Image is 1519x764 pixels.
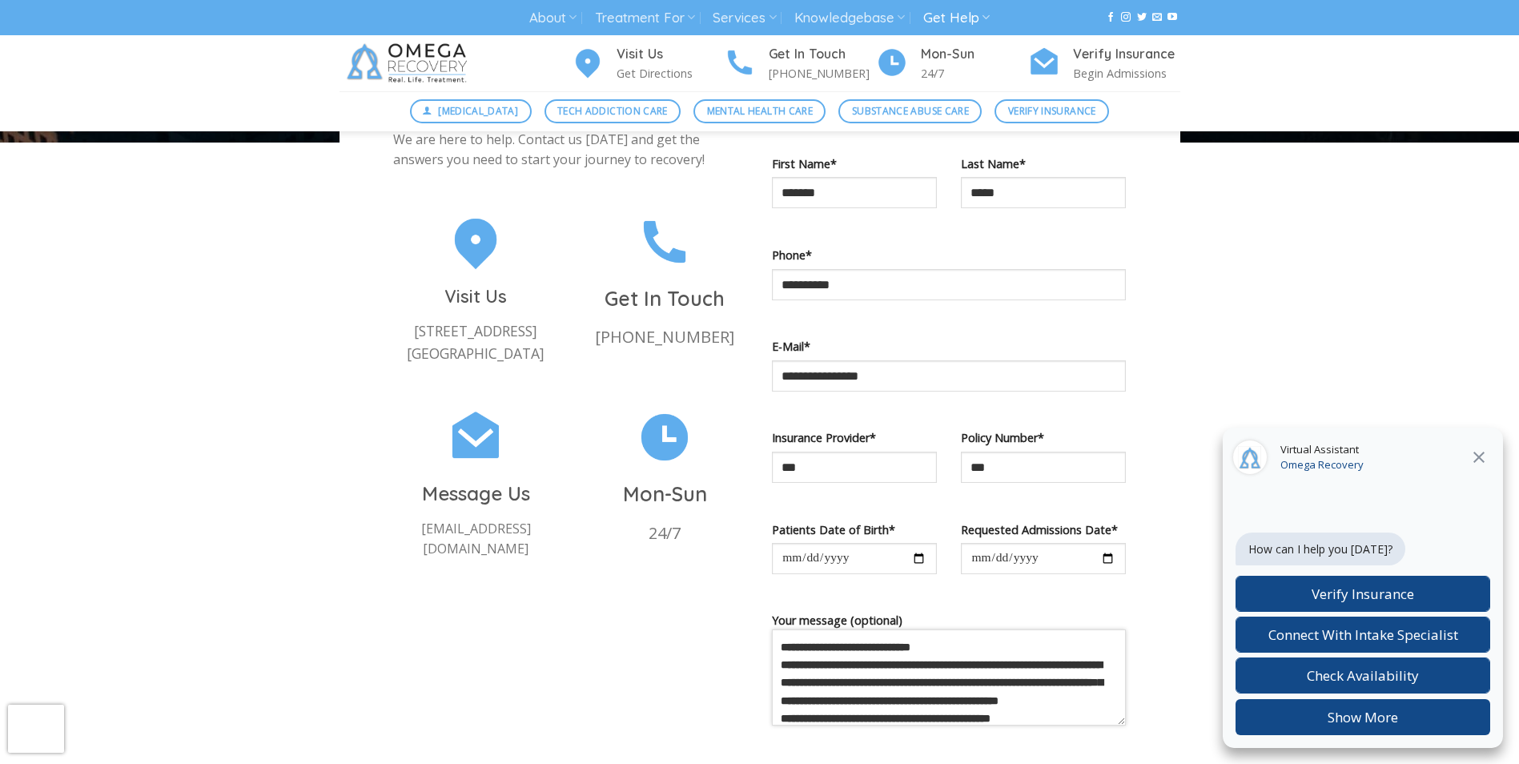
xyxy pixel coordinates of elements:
a: Verify Insurance [995,99,1109,123]
a: Follow on Twitter [1137,12,1147,23]
label: First Name* [772,155,937,173]
span: Verify Insurance [1008,103,1096,119]
a: Mental Health Care [693,99,826,123]
h4: Get In Touch [769,44,876,65]
a: Visit Us [STREET_ADDRESS][GEOGRAPHIC_DATA] [393,211,558,365]
img: Omega Recovery [340,35,480,91]
a: Visit Us Get Directions [572,44,724,83]
a: Verify Insurance Begin Admissions [1028,44,1180,83]
h4: Mon-Sun [921,44,1028,65]
a: Services [713,3,776,33]
a: Follow on YouTube [1167,12,1177,23]
h4: Verify Insurance [1073,44,1180,65]
p: 24/7 [921,64,1028,82]
a: Follow on Instagram [1121,12,1131,23]
span: Substance Abuse Care [852,103,969,119]
label: Your message (optional) [772,611,1127,737]
p: [EMAIL_ADDRESS][DOMAIN_NAME] [393,519,558,560]
a: Get Help [923,3,990,33]
label: Insurance Provider* [772,428,937,447]
a: Send us an email [1152,12,1162,23]
a: About [529,3,577,33]
a: Get In Touch [PHONE_NUMBER] [582,211,747,351]
span: [MEDICAL_DATA] [438,103,518,119]
h4: Visit Us [617,44,724,65]
label: Requested Admissions Date* [961,521,1126,539]
textarea: Your message (optional) [772,629,1127,726]
iframe: reCAPTCHA [8,705,64,753]
p: [STREET_ADDRESS] [GEOGRAPHIC_DATA] [393,320,558,364]
p: We are here to help. Contact us [DATE] and get the answers you need to start your journey to reco... [393,130,748,171]
p: Begin Admissions [1073,64,1180,82]
label: Policy Number* [961,428,1126,447]
a: Substance Abuse Care [838,99,982,123]
a: Tech Addiction Care [545,99,681,123]
span: Mental Health Care [707,103,813,119]
label: Last Name* [961,155,1126,173]
a: Follow on Facebook [1106,12,1115,23]
label: E-Mail* [772,337,1127,356]
span: Tech Addiction Care [557,103,668,119]
p: [PHONE_NUMBER] [769,64,876,82]
p: 24/7 [582,521,747,546]
h3: Visit Us [393,283,558,311]
label: Patients Date of Birth* [772,521,937,539]
a: Get In Touch [PHONE_NUMBER] [724,44,876,83]
p: Get Directions [617,64,724,82]
a: Knowledgebase [794,3,905,33]
h3: Mon-Sun [582,478,747,510]
h3: Get In Touch [582,283,747,315]
a: Message Us [EMAIL_ADDRESS][DOMAIN_NAME] [393,407,558,560]
p: [PHONE_NUMBER] [582,324,747,350]
h3: Message Us [393,478,558,509]
a: [MEDICAL_DATA] [410,99,532,123]
a: Treatment For [595,3,695,33]
label: Phone* [772,246,1127,264]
